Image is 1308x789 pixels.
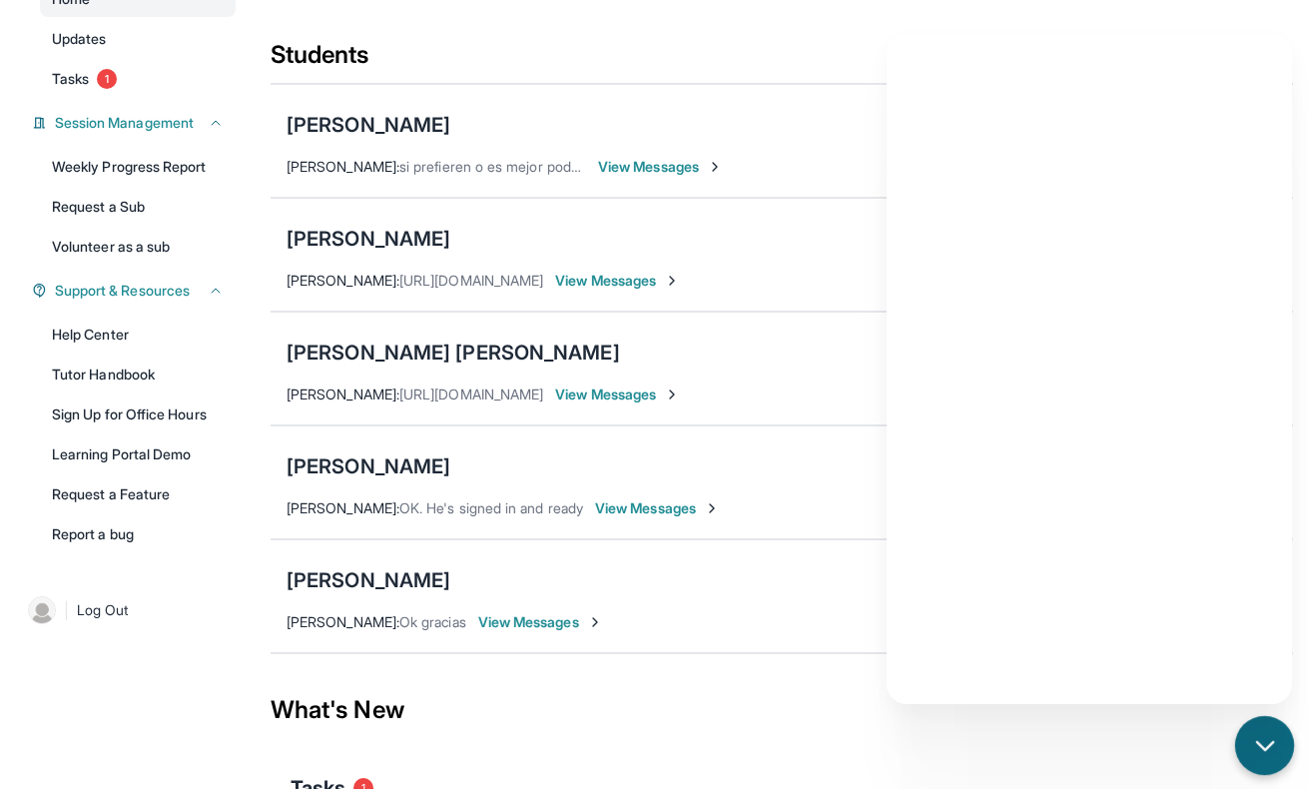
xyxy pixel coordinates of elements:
a: |Log Out [20,588,236,632]
span: Support & Resources [55,281,190,301]
div: [PERSON_NAME] [287,225,450,253]
button: Session Management [47,113,224,133]
span: [PERSON_NAME] : [287,499,399,516]
a: Volunteer as a sub [40,229,236,265]
img: Chevron-Right [664,273,680,289]
a: Learning Portal Demo [40,436,236,472]
a: Help Center [40,317,236,353]
img: Chevron-Right [664,387,680,402]
span: Session Management [55,113,194,133]
a: Request a Sub [40,189,236,225]
a: Tutor Handbook [40,357,236,393]
span: View Messages [555,385,680,404]
span: Updates [52,29,107,49]
a: Request a Feature [40,476,236,512]
span: [PERSON_NAME] : [287,158,399,175]
div: [PERSON_NAME] [PERSON_NAME] [287,339,620,367]
img: Chevron-Right [587,614,603,630]
span: Log Out [77,600,129,620]
span: OK. He's signed in and ready [399,499,583,516]
iframe: Chatbot [887,34,1292,705]
a: Weekly Progress Report [40,149,236,185]
span: [PERSON_NAME] : [287,386,399,402]
a: Sign Up for Office Hours [40,396,236,432]
span: | [64,598,69,622]
a: Report a bug [40,516,236,552]
button: Support & Resources [47,281,224,301]
div: What's New [271,666,1293,754]
span: [URL][DOMAIN_NAME] [399,386,543,402]
div: [PERSON_NAME] [287,111,450,139]
span: Tasks [52,69,89,89]
span: si prefieren o es mejor podemos empezar el jueves! Tengo otro estudiante a las 5 y a lo mejor me ... [399,158,1215,175]
a: Tasks1 [40,61,236,97]
a: Updates [40,21,236,57]
span: Ok gracias [399,613,466,630]
div: [PERSON_NAME] [287,566,450,594]
span: View Messages [555,271,680,291]
span: [URL][DOMAIN_NAME] [399,272,543,289]
button: chat-button [1235,716,1294,775]
img: Chevron-Right [707,159,723,175]
img: user-img [28,596,56,624]
span: [PERSON_NAME] : [287,613,399,630]
span: View Messages [595,498,720,518]
div: Students [271,39,1293,83]
span: View Messages [478,612,603,632]
img: Chevron-Right [704,500,720,516]
span: 1 [97,69,117,89]
span: View Messages [598,157,723,177]
div: [PERSON_NAME] [287,452,450,480]
span: [PERSON_NAME] : [287,272,399,289]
